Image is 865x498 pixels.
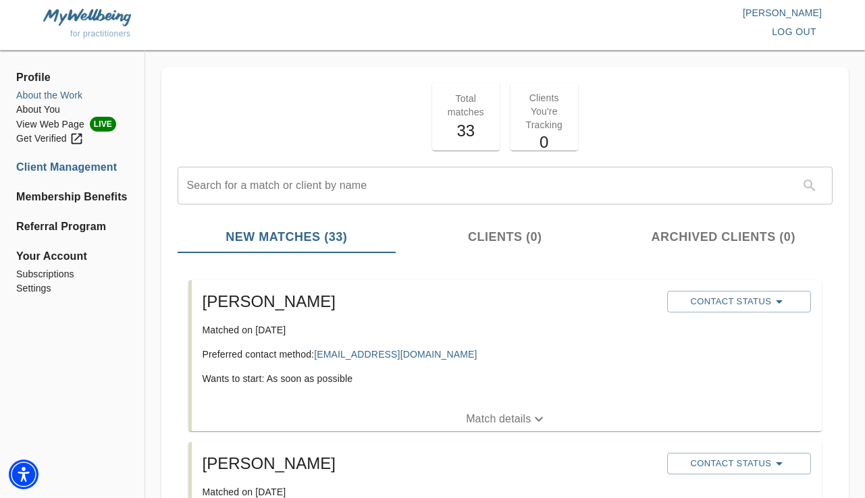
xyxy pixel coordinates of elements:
button: Match details [192,407,822,431]
button: Contact Status [667,453,811,474]
a: View Web PageLIVE [16,117,128,132]
h5: [PERSON_NAME] [203,291,656,312]
p: Matched on [DATE] [203,323,656,337]
li: View Web Page [16,117,128,132]
button: Contact Status [667,291,811,312]
span: log out [772,24,816,40]
span: Your Account [16,248,128,265]
span: Profile [16,70,128,86]
a: [EMAIL_ADDRESS][DOMAIN_NAME] [314,349,477,360]
span: Contact Status [674,455,804,472]
p: Wants to start: As soon as possible [203,372,656,385]
img: MyWellbeing [43,9,131,26]
span: for practitioners [70,29,131,38]
p: Preferred contact method: [203,348,656,361]
a: Referral Program [16,219,128,235]
span: New Matches (33) [186,228,388,246]
span: Archived Clients (0) [623,228,825,246]
span: Contact Status [674,294,804,310]
div: Get Verified [16,132,84,146]
button: log out [766,20,822,45]
div: Accessibility Menu [9,460,38,489]
a: Membership Benefits [16,189,128,205]
p: Total matches [440,92,492,119]
a: Get Verified [16,132,128,146]
a: Settings [16,281,128,296]
p: Clients You're Tracking [519,91,570,132]
a: About You [16,103,128,117]
a: Client Management [16,159,128,175]
h5: [PERSON_NAME] [203,453,656,474]
span: LIVE [90,117,116,132]
p: Match details [466,411,531,427]
h5: 33 [440,120,492,142]
span: Clients (0) [404,228,606,246]
h5: 0 [519,132,570,153]
a: Subscriptions [16,267,128,281]
p: [PERSON_NAME] [433,6,822,20]
a: About the Work [16,88,128,103]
